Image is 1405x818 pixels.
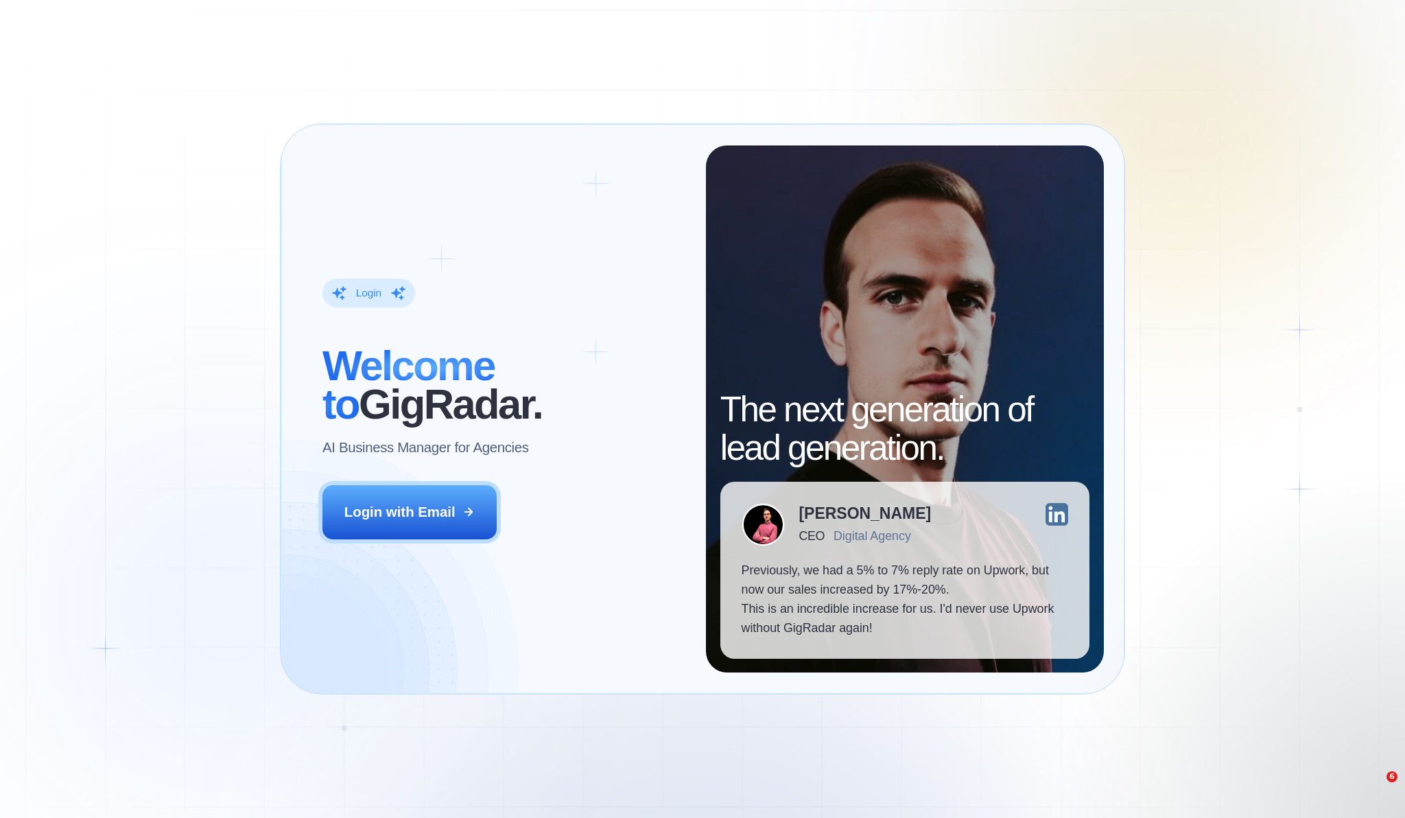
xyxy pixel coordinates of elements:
iframe: Intercom live chat [1358,771,1391,804]
div: Login with Email [344,502,456,522]
div: Login [356,286,381,300]
div: [PERSON_NAME] [799,506,931,522]
div: CEO [799,529,825,543]
h2: ‍ GigRadar. [322,347,685,424]
span: 6 [1386,771,1397,782]
span: Welcome to [322,342,495,428]
div: Digital Agency [834,529,911,543]
p: AI Business Manager for Agencies [322,438,528,457]
button: Login with Email [322,485,496,539]
p: Previously, we had a 5% to 7% reply rate on Upwork, but now our sales increased by 17%-20%. This ... [742,561,1069,638]
h2: The next generation of lead generation. [720,390,1089,468]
